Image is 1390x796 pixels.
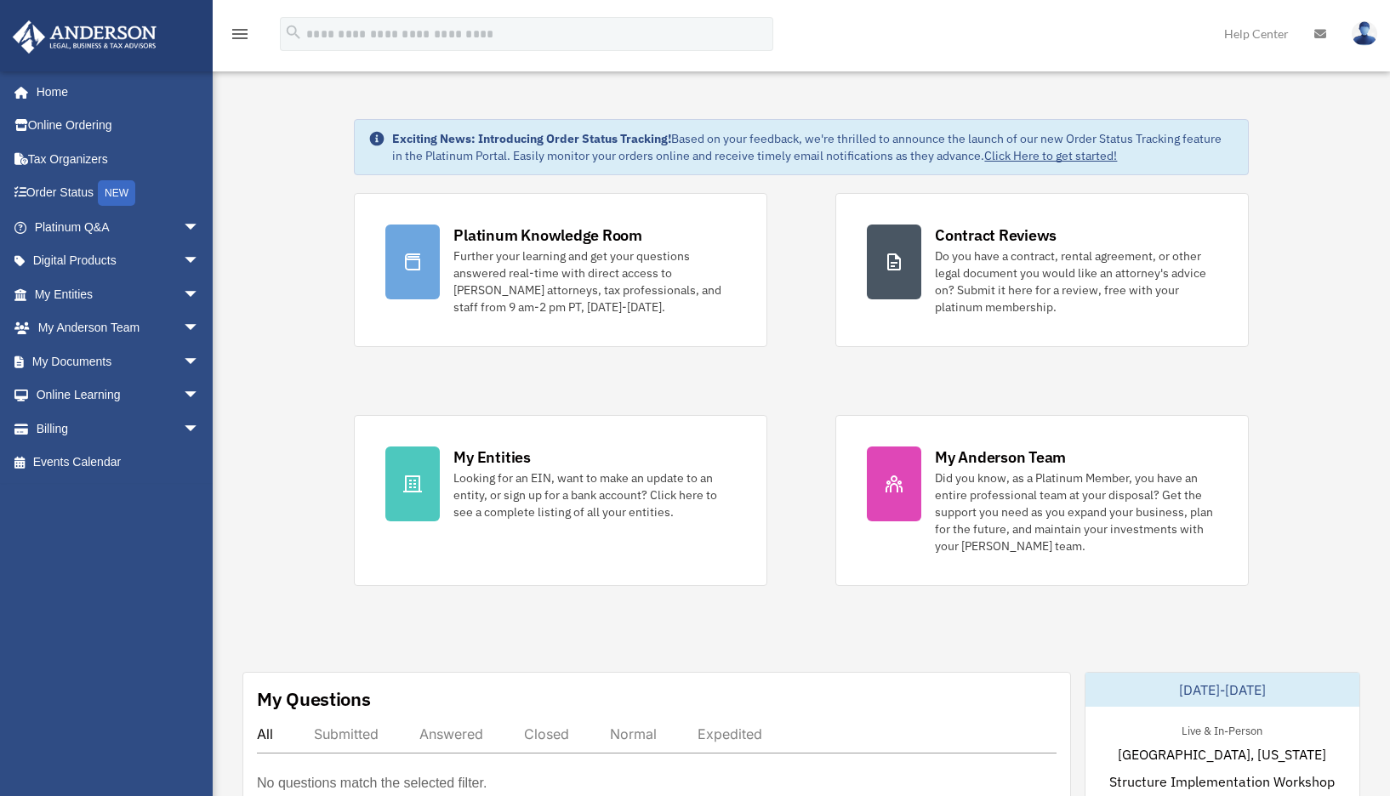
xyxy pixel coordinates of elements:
[453,446,530,468] div: My Entities
[1109,771,1335,792] span: Structure Implementation Workshop
[354,193,767,347] a: Platinum Knowledge Room Further your learning and get your questions answered real-time with dire...
[453,225,642,246] div: Platinum Knowledge Room
[1118,744,1326,765] span: [GEOGRAPHIC_DATA], [US_STATE]
[835,193,1249,347] a: Contract Reviews Do you have a contract, rental agreement, or other legal document you would like...
[698,725,762,742] div: Expedited
[935,446,1066,468] div: My Anderson Team
[392,130,1233,164] div: Based on your feedback, we're thrilled to announce the launch of our new Order Status Tracking fe...
[1352,21,1377,46] img: User Pic
[183,378,217,413] span: arrow_drop_down
[12,75,217,109] a: Home
[230,24,250,44] i: menu
[419,725,483,742] div: Answered
[12,109,225,143] a: Online Ordering
[183,344,217,379] span: arrow_drop_down
[835,415,1249,586] a: My Anderson Team Did you know, as a Platinum Member, you have an entire professional team at your...
[453,469,736,520] div: Looking for an EIN, want to make an update to an entity, or sign up for a bank account? Click her...
[98,180,135,206] div: NEW
[935,247,1217,316] div: Do you have a contract, rental agreement, or other legal document you would like an attorney's ad...
[8,20,162,54] img: Anderson Advisors Platinum Portal
[12,142,225,176] a: Tax Organizers
[1085,673,1360,707] div: [DATE]-[DATE]
[12,378,225,412] a: Online Learningarrow_drop_down
[284,23,303,42] i: search
[257,725,273,742] div: All
[314,725,379,742] div: Submitted
[1168,720,1276,738] div: Live & In-Person
[257,686,371,712] div: My Questions
[12,311,225,345] a: My Anderson Teamarrow_drop_down
[354,415,767,586] a: My Entities Looking for an EIN, want to make an update to an entity, or sign up for a bank accoun...
[12,344,225,378] a: My Documentsarrow_drop_down
[12,244,225,278] a: Digital Productsarrow_drop_down
[12,412,225,446] a: Billingarrow_drop_down
[257,771,487,795] p: No questions match the selected filter.
[524,725,569,742] div: Closed
[183,277,217,312] span: arrow_drop_down
[12,210,225,244] a: Platinum Q&Aarrow_drop_down
[453,247,736,316] div: Further your learning and get your questions answered real-time with direct access to [PERSON_NAM...
[183,210,217,245] span: arrow_drop_down
[935,469,1217,554] div: Did you know, as a Platinum Member, you have an entire professional team at your disposal? Get th...
[183,244,217,279] span: arrow_drop_down
[984,148,1117,163] a: Click Here to get started!
[12,277,225,311] a: My Entitiesarrow_drop_down
[230,30,250,44] a: menu
[935,225,1057,246] div: Contract Reviews
[610,725,657,742] div: Normal
[183,412,217,446] span: arrow_drop_down
[12,446,225,480] a: Events Calendar
[12,176,225,211] a: Order StatusNEW
[183,311,217,346] span: arrow_drop_down
[392,131,671,146] strong: Exciting News: Introducing Order Status Tracking!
